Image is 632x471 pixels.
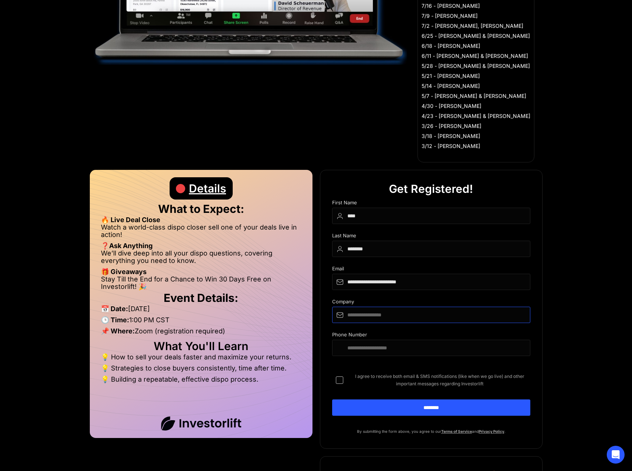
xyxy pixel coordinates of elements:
[101,224,301,242] li: Watch a world-class dispo closer sell one of your deals live in action!
[332,299,530,307] div: Company
[332,233,530,241] div: Last Name
[101,242,153,250] strong: ❓Ask Anything
[101,316,301,327] li: 1:00 PM CST
[158,202,244,215] strong: What to Expect:
[189,177,226,200] div: Details
[101,327,135,335] strong: 📌 Where:
[101,305,128,313] strong: 📅 Date:
[101,216,160,224] strong: 🔥 Live Deal Close
[101,276,301,290] li: Stay Till the End for a Chance to Win 30 Days Free on Investorlift! 🎉
[332,266,530,274] div: Email
[101,342,301,350] h2: What You'll Learn
[389,178,473,200] div: Get Registered!
[441,429,472,434] a: Terms of Service
[101,305,301,316] li: [DATE]
[101,327,301,339] li: Zoom (registration required)
[479,429,504,434] a: Privacy Policy
[332,428,530,435] p: By submitting the form above, you agree to our and .
[101,376,301,383] li: 💡 Building a repeatable, effective dispo process.
[349,373,530,388] span: I agree to receive both email & SMS notifications (like when we go live) and other important mess...
[101,316,129,324] strong: 🕒 Time:
[332,332,530,340] div: Phone Number
[332,200,530,428] form: DIspo Day Main Form
[164,291,238,304] strong: Event Details:
[607,446,625,464] div: Open Intercom Messenger
[332,200,530,208] div: First Name
[101,353,301,365] li: 💡 How to sell your deals faster and maximize your returns.
[101,268,147,276] strong: 🎁 Giveaways
[101,250,301,268] li: We’ll dive deep into all your dispo questions, covering everything you need to know.
[101,365,301,376] li: 💡 Strategies to close buyers consistently, time after time.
